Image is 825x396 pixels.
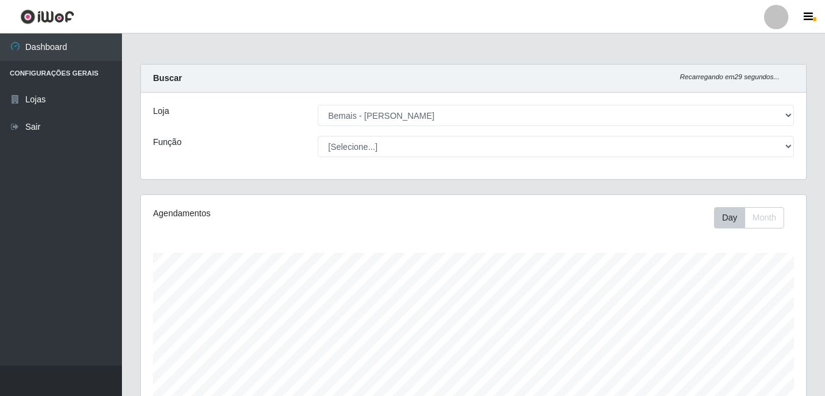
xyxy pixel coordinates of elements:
[20,9,74,24] img: CoreUI Logo
[153,207,409,220] div: Agendamentos
[714,207,745,228] button: Day
[680,73,779,80] i: Recarregando em 29 segundos...
[714,207,794,228] div: Toolbar with button groups
[745,207,784,228] button: Month
[153,136,182,149] label: Função
[714,207,784,228] div: First group
[153,105,169,118] label: Loja
[153,73,182,83] strong: Buscar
